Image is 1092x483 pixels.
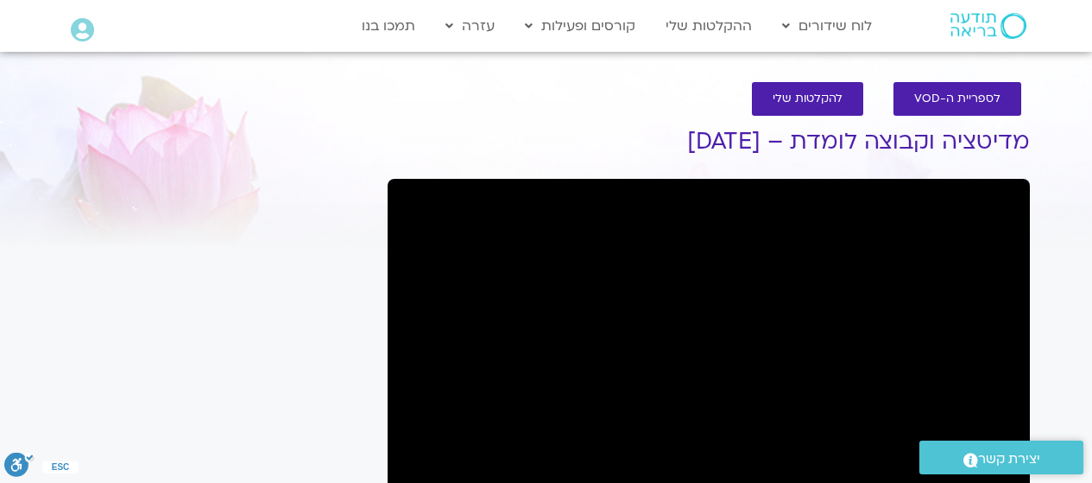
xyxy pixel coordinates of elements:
a: לוח שידורים [773,10,881,42]
a: להקלטות שלי [752,82,863,116]
a: קורסים ופעילות [516,10,644,42]
a: עזרה [437,10,503,42]
a: לספריית ה-VOD [893,82,1021,116]
a: ההקלטות שלי [657,10,761,42]
a: יצירת קשר [919,441,1083,474]
span: יצירת קשר [978,448,1040,471]
a: תמכו בנו [353,10,424,42]
span: לספריית ה-VOD [914,92,1000,105]
span: להקלטות שלי [773,92,843,105]
img: תודעה בריאה [950,13,1026,39]
h1: מדיטציה וקבוצה לומדת – [DATE] [388,129,1030,155]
